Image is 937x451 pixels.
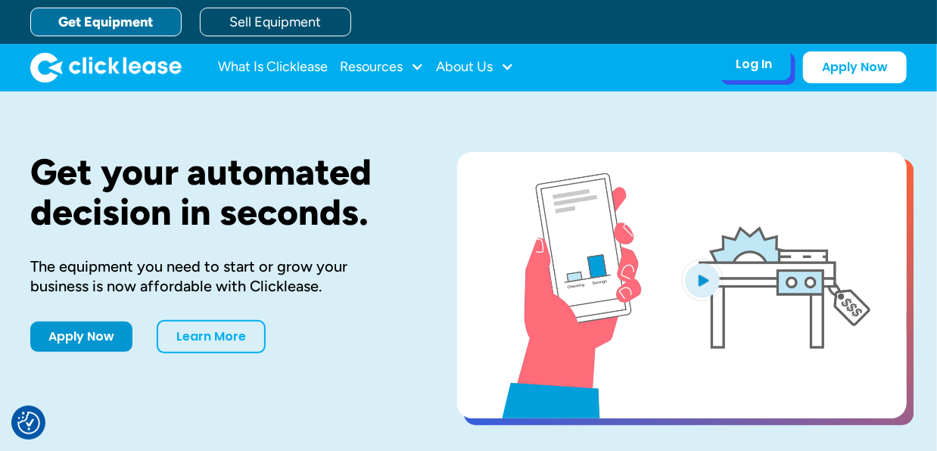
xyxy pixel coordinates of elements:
a: home [30,52,182,82]
a: Apply Now [30,322,132,352]
a: Get Equipment [30,8,182,36]
img: Clicklease logo [30,52,182,82]
a: Sell Equipment [200,8,351,36]
div: Resources [340,52,424,82]
div: Log In [736,57,772,72]
button: Consent Preferences [17,412,40,434]
div: About Us [436,52,514,82]
img: Blue play button logo on a light blue circular background [682,259,723,301]
a: Apply Now [803,51,907,83]
a: What Is Clicklease [218,52,328,82]
a: Learn More [157,320,266,353]
a: open lightbox [457,152,907,418]
h1: Get your automated decision in seconds. [30,152,409,232]
div: The equipment you need to start or grow your business is now affordable with Clicklease. [30,257,409,296]
img: Revisit consent button [17,412,40,434]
